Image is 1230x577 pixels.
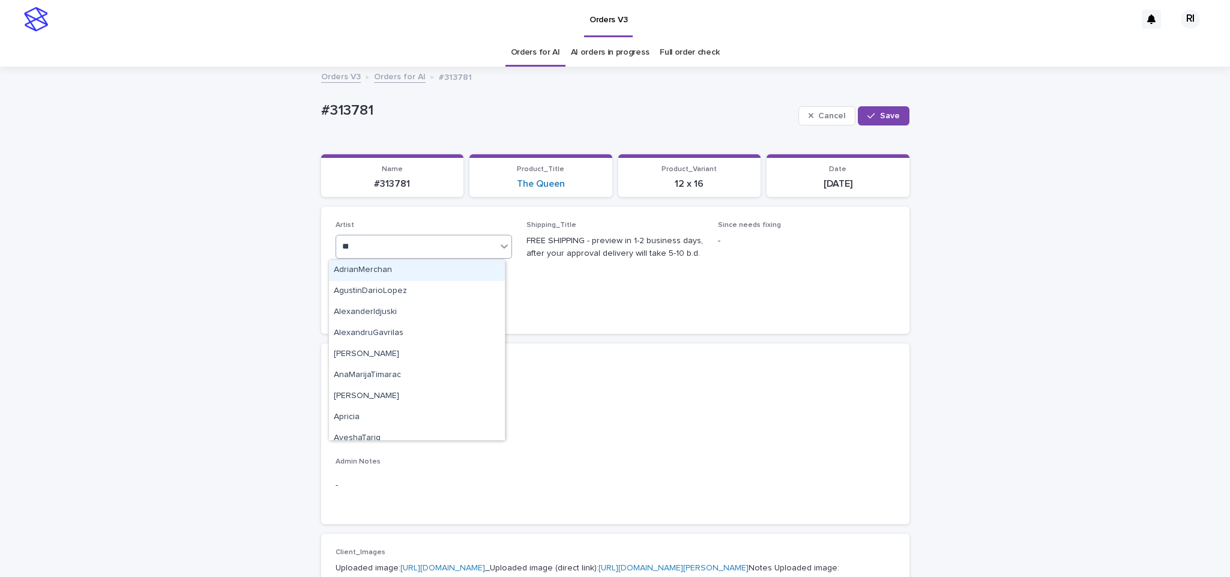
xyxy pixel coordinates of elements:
p: #313781 [328,178,457,190]
span: Since needs fixing [718,222,781,229]
span: Client_Images [336,549,385,556]
span: Admin Notes [336,458,381,465]
div: AyeshaTariq [329,428,505,449]
a: Orders V3 [321,69,361,83]
a: [URL][DOMAIN_NAME] [400,564,485,572]
button: Cancel [798,106,856,125]
span: Product_Variant [662,166,717,173]
span: Shipping_Title [526,222,576,229]
img: stacker-logo-s-only.png [24,7,48,31]
p: - [336,421,895,434]
a: Full order check [660,38,719,67]
p: #313781 [439,70,472,83]
div: AnaMarijaTimarac [329,365,505,386]
span: Name [382,166,403,173]
span: Artist [336,222,354,229]
div: Allaine Fria [329,344,505,365]
span: Save [880,112,900,120]
div: AdrianMerchan [329,260,505,281]
div: AlexandruGavrilas [329,323,505,344]
div: Andrianarison [329,386,505,407]
div: RI [1181,10,1200,29]
span: Cancel [818,112,845,120]
p: [DATE] [774,178,902,190]
a: The Queen [517,178,565,190]
span: Date [829,166,846,173]
span: Product_Title [517,166,564,173]
button: Save [858,106,909,125]
p: FREE SHIPPING - preview in 1-2 business days, after your approval delivery will take 5-10 b.d. [526,235,704,260]
a: [URL][DOMAIN_NAME][PERSON_NAME] [598,564,749,572]
p: #313781 [321,102,794,119]
p: - [336,371,895,384]
a: AI orders in progress [571,38,650,67]
a: Orders for AI [511,38,560,67]
div: AgustinDarioLopez [329,281,505,302]
p: 12 x 16 [626,178,754,190]
p: - [336,479,895,492]
div: AlexanderIdjuski [329,302,505,323]
a: Orders for AI [374,69,426,83]
div: Apricia [329,407,505,428]
p: - [718,235,895,247]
